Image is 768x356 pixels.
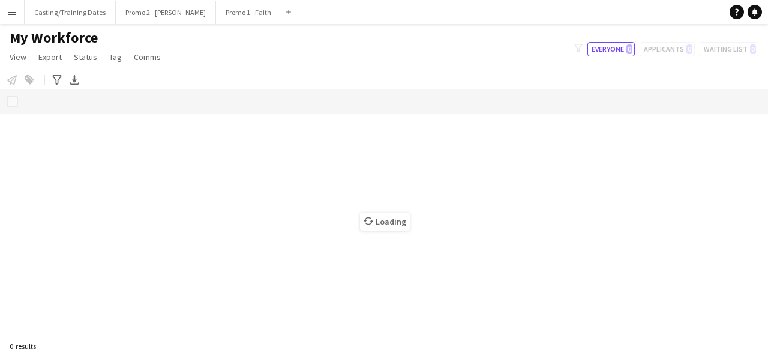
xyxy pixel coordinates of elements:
span: Tag [109,52,122,62]
a: Tag [104,49,127,65]
span: View [10,52,26,62]
button: Casting/Training Dates [25,1,116,24]
span: Loading [360,213,410,231]
span: Export [38,52,62,62]
a: View [5,49,31,65]
span: My Workforce [10,29,98,47]
a: Status [69,49,102,65]
button: Everyone0 [587,42,635,56]
app-action-btn: Export XLSX [67,73,82,87]
button: Promo 2 - [PERSON_NAME] [116,1,216,24]
span: Status [74,52,97,62]
span: Comms [134,52,161,62]
a: Comms [129,49,166,65]
a: Export [34,49,67,65]
app-action-btn: Advanced filters [50,73,64,87]
button: Promo 1 - Faith [216,1,281,24]
span: 0 [626,44,632,54]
